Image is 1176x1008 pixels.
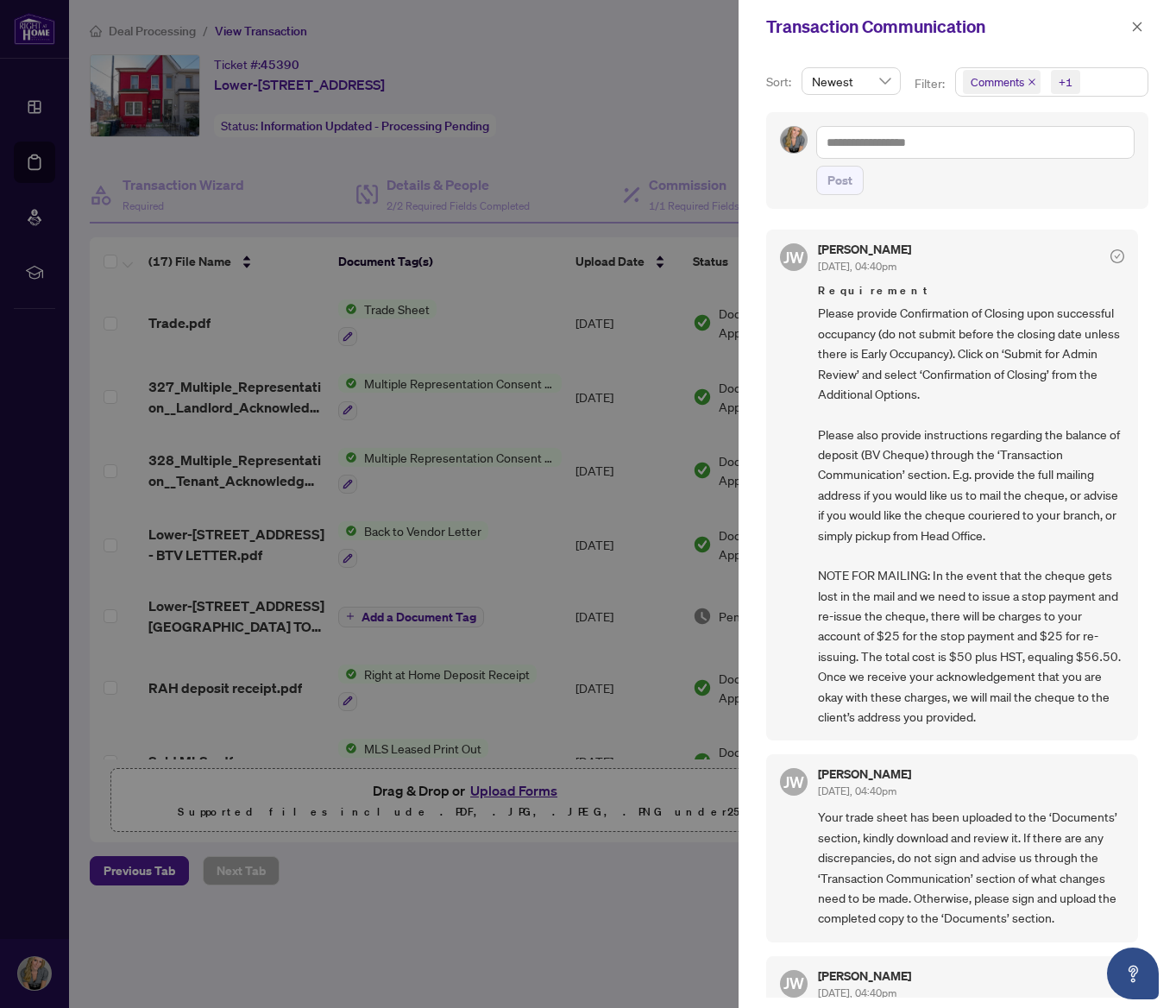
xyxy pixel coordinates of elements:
h5: [PERSON_NAME] [818,970,911,982]
span: Your trade sheet has been uploaded to the ‘Documents’ section, kindly download and review it. If ... [818,807,1124,928]
button: Post [816,166,864,195]
span: JW [783,770,804,794]
span: Newest [812,68,890,94]
h5: [PERSON_NAME] [818,243,911,255]
p: Filter: [915,74,947,93]
span: check-circle [1110,249,1124,263]
p: Sort: [766,72,795,91]
div: +1 [1059,73,1072,91]
span: JW [783,245,804,269]
span: Please provide Confirmation of Closing upon successful occupancy (do not submit before the closin... [818,303,1124,727]
span: [DATE], 04:40pm [818,784,896,797]
span: JW [783,971,804,995]
img: Profile Icon [781,127,807,153]
h5: [PERSON_NAME] [818,768,911,780]
button: Open asap [1107,948,1159,999]
span: close [1131,21,1143,33]
span: close [1028,78,1036,86]
span: [DATE], 04:40pm [818,986,896,999]
span: Comments [971,73,1024,91]
span: Comments [963,70,1041,94]
span: Requirement [818,282,1124,299]
span: [DATE], 04:40pm [818,260,896,273]
div: Transaction Communication [766,14,1126,40]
